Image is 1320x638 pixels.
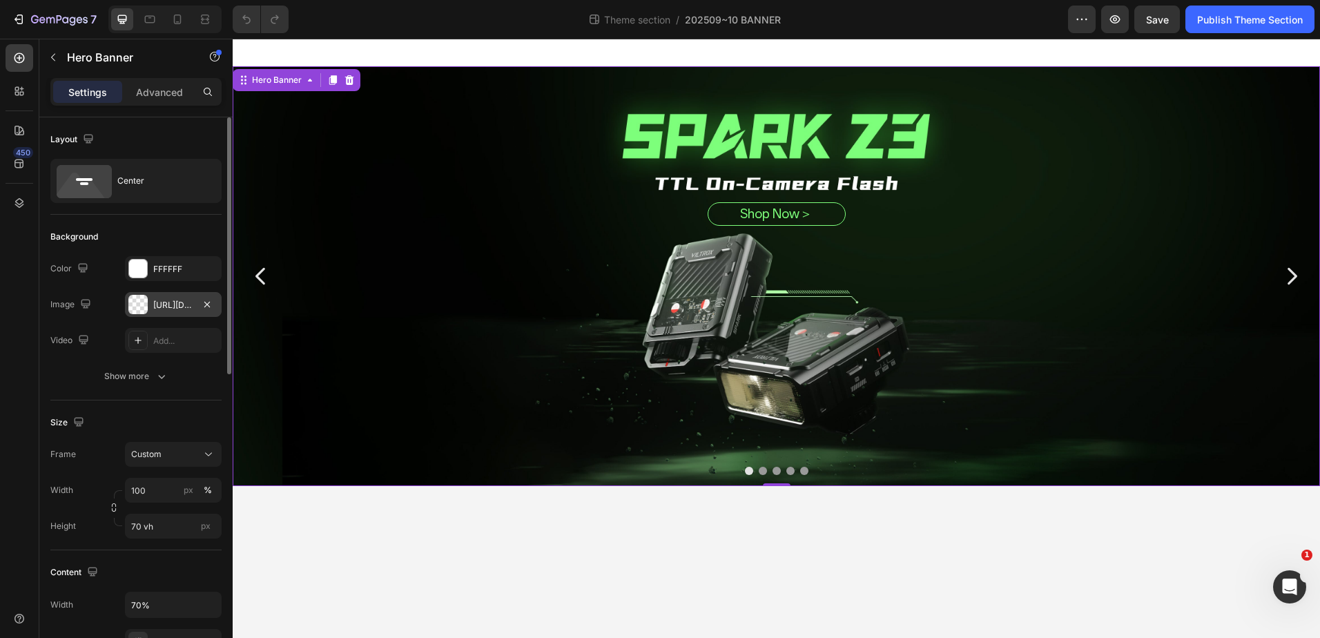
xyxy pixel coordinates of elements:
[153,299,193,311] div: [URL][DOMAIN_NAME]
[1273,570,1306,603] iframe: Intercom live chat
[131,448,162,461] span: Custom
[153,335,218,347] div: Add...
[50,484,73,496] label: Width
[540,428,548,436] button: Dot
[676,12,679,27] span: /
[233,39,1320,638] iframe: Design area
[90,11,97,28] p: 7
[201,521,211,531] span: px
[507,166,580,185] p: shop Now＞
[184,484,193,496] div: px
[67,49,184,66] p: Hero Banner
[50,296,94,314] div: Image
[125,514,222,539] input: px
[1042,220,1076,255] button: Carousel Next Arrow
[233,6,289,33] div: Undo/Redo
[1134,6,1180,33] button: Save
[50,260,91,278] div: Color
[17,35,72,48] div: Hero Banner
[601,12,673,27] span: Theme section
[125,442,222,467] button: Custom
[1146,14,1169,26] span: Save
[153,263,218,275] div: FFFFFF
[512,428,521,436] button: Dot
[50,599,73,611] div: Width
[6,6,103,33] button: 7
[50,364,222,389] button: Show more
[685,12,781,27] span: 202509~10 BANNER
[13,147,33,158] div: 450
[180,482,197,499] button: %
[68,85,107,99] p: Settings
[50,448,76,461] label: Frame
[200,482,216,499] button: px
[126,592,221,617] input: Auto
[1301,550,1312,561] span: 1
[50,563,101,582] div: Content
[104,369,168,383] div: Show more
[117,165,202,197] div: Center
[50,414,87,432] div: Size
[50,231,98,243] div: Background
[125,478,222,503] input: px%
[50,130,97,149] div: Layout
[1185,6,1314,33] button: Publish Theme Section
[526,428,534,436] button: Dot
[50,520,76,532] label: Height
[136,85,183,99] p: Advanced
[50,331,92,350] div: Video
[554,428,562,436] button: Dot
[204,484,212,496] div: %
[567,428,576,436] button: Dot
[1197,12,1303,27] div: Publish Theme Section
